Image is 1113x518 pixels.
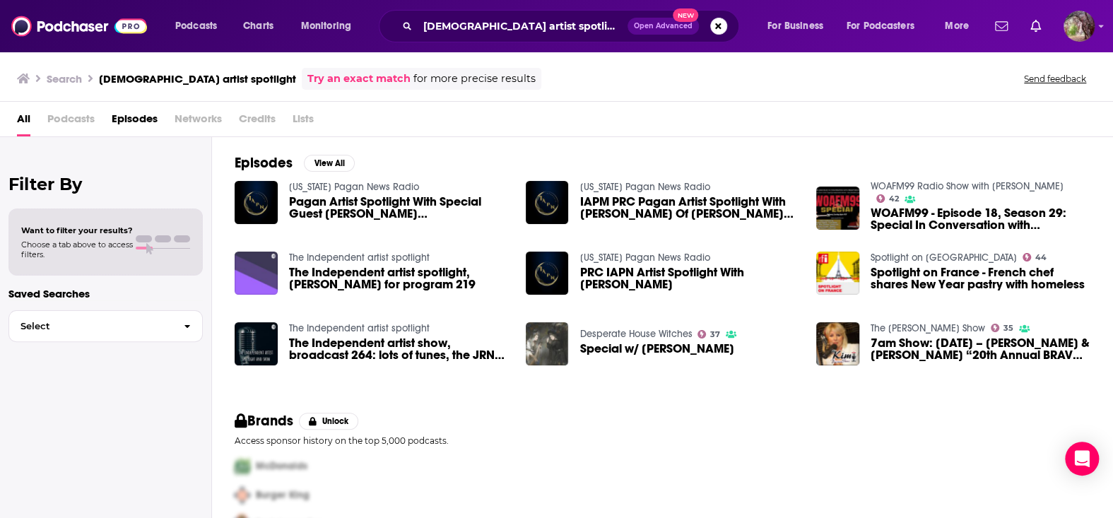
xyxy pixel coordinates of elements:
[9,322,172,331] span: Select
[1064,11,1095,42] img: User Profile
[526,252,569,295] img: PRC IAPN Artist Spotlight With Dream Aria
[526,322,569,365] img: Special w/ Mr. Ian Corrigan
[229,452,256,481] img: First Pro Logo
[935,15,987,37] button: open menu
[289,196,509,220] a: Pagan Artist Spotlight With Special Guest Abigail Spinner McBride
[871,180,1064,192] a: WOAFM99 Radio Show with Oliver Sean
[234,15,282,37] a: Charts
[579,266,799,290] a: PRC IAPN Artist Spotlight With Dream Aria
[11,13,147,40] img: Podchaser - Follow, Share and Rate Podcasts
[871,252,1017,264] a: Spotlight on France
[871,322,985,334] a: The Kim Pagano Show
[579,343,734,355] span: Special w/ [PERSON_NAME]
[175,16,217,36] span: Podcasts
[847,16,914,36] span: For Podcasters
[175,107,222,136] span: Networks
[165,15,235,37] button: open menu
[1065,442,1099,476] div: Open Intercom Messenger
[47,72,82,86] h3: Search
[876,194,899,203] a: 42
[871,207,1090,231] a: WOAFM99 - Episode 18, Season 29: Special In Conversation with Breakthrough Artist Joseph Pagano
[991,324,1013,332] a: 35
[291,15,370,37] button: open menu
[235,154,293,172] h2: Episodes
[989,14,1013,38] a: Show notifications dropdown
[235,435,1090,446] p: Access sponsor history on the top 5,000 podcasts.
[579,196,799,220] a: IAPM PRC Pagan Artist Spotlight With Faith Kelly Of Ruck Zuk
[579,266,799,290] span: PRC IAPN Artist Spotlight With [PERSON_NAME]
[239,107,276,136] span: Credits
[816,252,859,295] img: Spotlight on France - French chef shares New Year pastry with homeless
[17,107,30,136] a: All
[289,252,430,264] a: The Independent artist spotlight
[871,207,1090,231] span: WOAFM99 - Episode 18, Season 29: Special In Conversation with Breakthrough Artist [PERSON_NAME]
[47,107,95,136] span: Podcasts
[243,16,273,36] span: Charts
[758,15,841,37] button: open menu
[229,481,256,510] img: Second Pro Logo
[526,181,569,224] img: IAPM PRC Pagan Artist Spotlight With Faith Kelly Of Ruck Zuk
[235,181,278,224] img: Pagan Artist Spotlight With Special Guest Abigail Spinner McBride
[1003,325,1013,331] span: 35
[1064,11,1095,42] span: Logged in as MSanz
[889,196,899,202] span: 42
[293,107,314,136] span: Lists
[697,330,720,339] a: 37
[634,23,693,30] span: Open Advanced
[673,8,698,22] span: New
[235,252,278,295] img: The Independent artist spotlight, Stephen Wake for program 219
[21,225,133,235] span: Want to filter your results?
[816,187,859,230] img: WOAFM99 - Episode 18, Season 29: Special In Conversation with Breakthrough Artist Joseph Pagano
[8,287,203,300] p: Saved Searches
[256,460,307,472] span: McDonalds
[289,181,419,193] a: Iowa Pagan News Radio
[304,155,355,172] button: View All
[945,16,969,36] span: More
[1020,73,1090,85] button: Send feedback
[392,10,753,42] div: Search podcasts, credits, & more...
[579,328,692,340] a: Desperate House Witches
[289,337,509,361] span: The Independent artist show, broadcast 264: lots of tunes, the JRN update
[871,266,1090,290] a: Spotlight on France - French chef shares New Year pastry with homeless
[579,196,799,220] span: IAPM PRC Pagan Artist Spotlight With [PERSON_NAME] Of [PERSON_NAME] [PERSON_NAME]
[579,252,709,264] a: Iowa Pagan News Radio
[8,310,203,342] button: Select
[871,337,1090,361] span: 7am Show: [DATE] – [PERSON_NAME] & [PERSON_NAME] “20th Annual BRAVO Awards”, [PERSON_NAME] & [PER...
[307,71,411,87] a: Try an exact match
[413,71,536,87] span: for more precise results
[1035,254,1047,261] span: 44
[1023,253,1047,261] a: 44
[8,174,203,194] h2: Filter By
[289,322,430,334] a: The Independent artist spotlight
[256,489,310,501] span: Burger King
[235,322,278,365] img: The Independent artist show, broadcast 264: lots of tunes, the JRN update
[816,322,859,365] img: 7am Show: February 16, 2019 – Lynette Coverly & Michelle Wilner “20th Annual BRAVO Awards”, Davin...
[112,107,158,136] a: Episodes
[299,413,359,430] button: Unlock
[235,154,355,172] a: EpisodesView All
[628,18,699,35] button: Open AdvancedNew
[235,412,293,430] h2: Brands
[289,266,509,290] span: The Independent artist spotlight, [PERSON_NAME] for program 219
[579,343,734,355] a: Special w/ Mr. Ian Corrigan
[871,337,1090,361] a: 7am Show: February 16, 2019 – Lynette Coverly & Michelle Wilner “20th Annual BRAVO Awards”, Davin...
[21,240,133,259] span: Choose a tab above to access filters.
[289,196,509,220] span: Pagan Artist Spotlight With Special Guest [PERSON_NAME] [PERSON_NAME]
[301,16,351,36] span: Monitoring
[289,266,509,290] a: The Independent artist spotlight, Stephen Wake for program 219
[1025,14,1047,38] a: Show notifications dropdown
[767,16,823,36] span: For Business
